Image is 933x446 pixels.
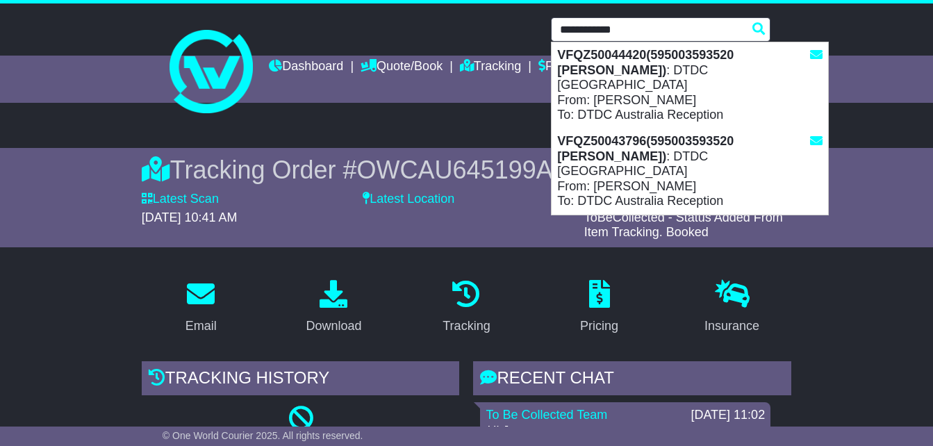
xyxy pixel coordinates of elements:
div: Pricing [580,317,618,336]
span: © One World Courier 2025. All rights reserved. [163,430,363,441]
label: Latest Location [363,192,454,207]
div: Tracking [443,317,490,336]
div: Email [185,317,217,336]
span: OWCAU645199AU [357,156,571,184]
a: Pricing [571,275,627,340]
a: Financials [538,56,602,79]
div: : DTDC [GEOGRAPHIC_DATA] From: [PERSON_NAME] To: DTDC Australia Reception [552,129,828,215]
a: To Be Collected Team [486,408,607,422]
div: Download [306,317,361,336]
strong: VFQZ50044420(595003593520 [PERSON_NAME]) [557,48,734,77]
label: Latest Scan [142,192,219,207]
div: Insurance [704,317,759,336]
a: Email [176,275,226,340]
a: Tracking [460,56,521,79]
a: Dashboard [269,56,343,79]
div: [DATE] 11:02 [691,408,765,423]
div: : DTDC [GEOGRAPHIC_DATA] From: [PERSON_NAME] To: DTDC Australia Reception [552,42,828,129]
div: Tracking Order # [142,155,791,185]
strong: VFQZ50043796(595003593520 [PERSON_NAME]) [557,134,734,163]
a: Tracking [434,275,499,340]
a: Insurance [695,275,768,340]
div: RECENT CHAT [473,361,791,399]
p: Hi Joy, [487,424,763,439]
div: Tracking history [142,361,460,399]
a: Download [297,275,370,340]
span: ToBeCollected - Status Added From Item Tracking. Booked [584,210,783,240]
span: [DATE] 10:41 AM [142,210,238,224]
a: Quote/Book [361,56,443,79]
